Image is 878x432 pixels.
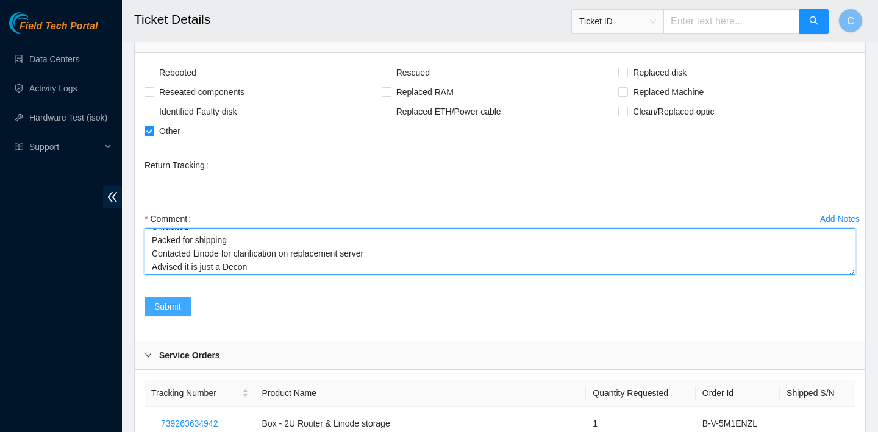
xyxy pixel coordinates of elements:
[154,300,181,313] span: Submit
[696,380,780,407] th: Order Id
[799,9,829,34] button: search
[780,380,855,407] th: Shipped S/N
[628,102,719,121] span: Clean/Replaced optic
[103,186,122,208] span: double-left
[819,209,860,228] button: Add Notes
[838,9,863,33] button: C
[154,82,249,102] span: Reseated components
[586,380,696,407] th: Quantity Requested
[15,143,23,151] span: read
[628,82,708,102] span: Replaced Machine
[159,349,220,362] b: Service Orders
[20,21,98,32] span: Field Tech Portal
[145,228,855,275] textarea: Comment
[9,22,98,38] a: Akamai TechnologiesField Tech Portal
[29,54,79,64] a: Data Centers
[154,121,185,141] span: Other
[135,341,865,369] div: Service Orders
[29,83,77,93] a: Activity Logs
[9,12,62,34] img: Akamai Technologies
[145,155,213,175] label: Return Tracking
[145,352,152,359] span: right
[154,102,242,121] span: Identified Faulty disk
[847,13,854,29] span: C
[579,12,656,30] span: Ticket ID
[809,16,819,27] span: search
[628,63,691,82] span: Replaced disk
[820,214,860,223] div: Add Notes
[145,175,855,194] input: Return Tracking
[29,113,107,122] a: Hardware Test (isok)
[391,63,435,82] span: Rescued
[391,102,506,121] span: Replaced ETH/Power cable
[391,82,459,102] span: Replaced RAM
[154,63,201,82] span: Rebooted
[161,417,218,430] span: 739263634942
[145,209,196,228] label: Comment
[29,135,101,159] span: Support
[255,380,587,407] th: Product Name
[663,9,800,34] input: Enter text here...
[145,297,191,316] button: Submit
